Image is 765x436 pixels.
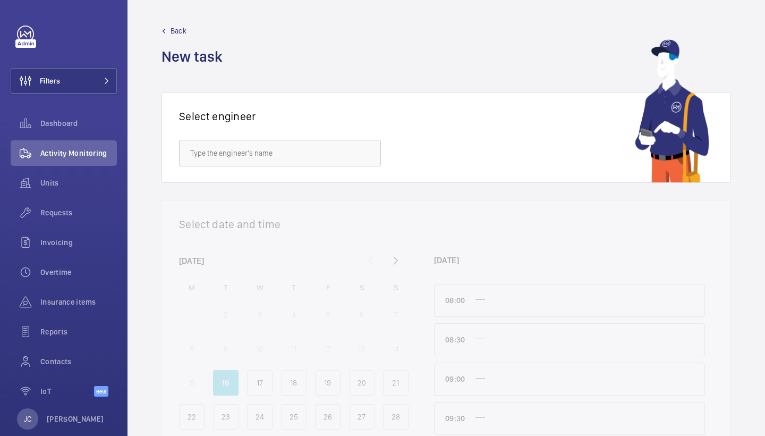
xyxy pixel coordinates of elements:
span: Back [171,26,186,36]
span: Dashboard [40,118,117,129]
img: mechanic using app [635,39,709,182]
span: Invoicing [40,237,117,248]
span: IoT [40,386,94,397]
h1: Select engineer [179,110,256,123]
p: JC [24,414,31,424]
span: Contacts [40,356,117,367]
span: Activity Monitoring [40,148,117,158]
span: Insurance items [40,297,117,307]
span: Beta [94,386,108,397]
button: Filters [11,68,117,94]
h1: New task [161,47,229,66]
span: Overtime [40,267,117,278]
p: [PERSON_NAME] [47,414,104,424]
input: Type the engineer's name [179,140,381,166]
span: Filters [40,76,60,86]
span: Reports [40,326,117,337]
span: Requests [40,207,117,218]
span: Units [40,178,117,188]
